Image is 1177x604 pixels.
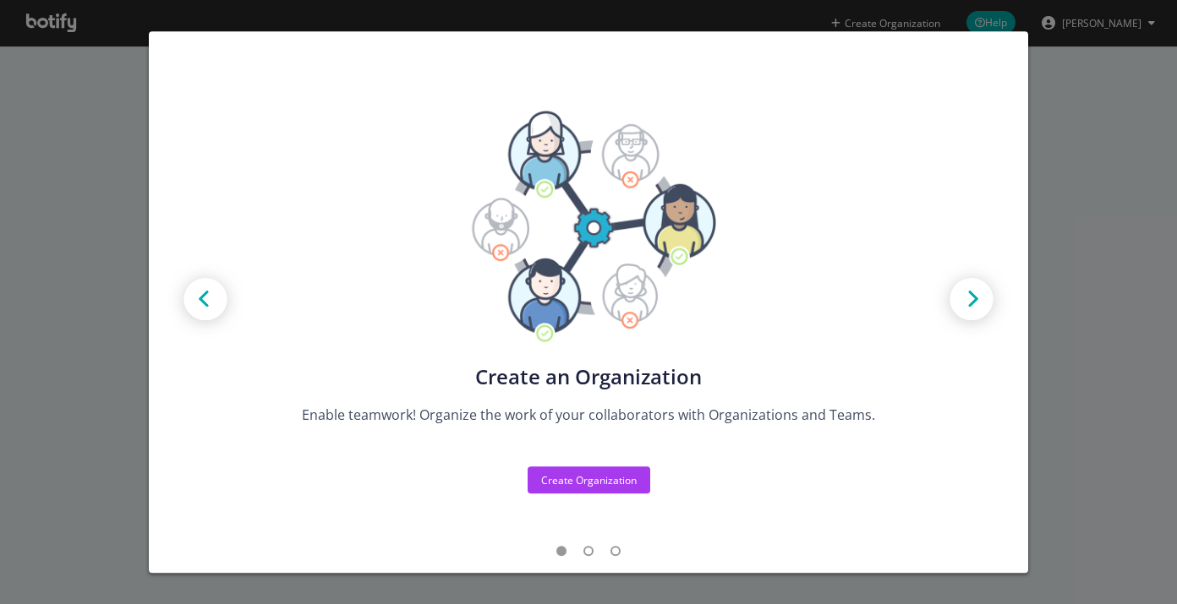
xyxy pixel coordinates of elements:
[541,473,637,487] div: Create Organization
[287,405,890,425] div: Enable teamwork! Organize the work of your collaborators with Organizations and Teams.
[287,365,890,389] div: Create an Organization
[167,263,244,339] img: Prev arrow
[149,31,1028,574] div: modal
[461,111,715,344] img: Tutorial
[933,263,1010,339] img: Next arrow
[528,466,650,493] button: Create Organization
